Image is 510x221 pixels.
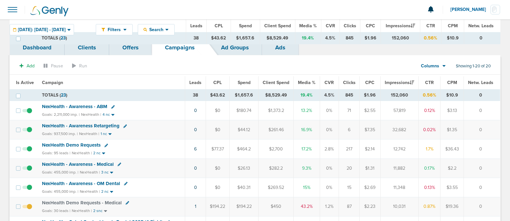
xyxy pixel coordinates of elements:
[80,189,100,194] small: NexHealth |
[264,23,291,29] span: Client Spend
[42,208,70,213] small: Goals: 30 leads |
[16,61,38,71] button: Add
[16,23,34,29] span: Is Active
[294,178,320,197] td: 15%
[320,120,339,140] td: 0%
[194,108,197,113] a: 0
[380,120,418,140] td: 32,682
[448,23,458,29] span: CPM
[152,40,208,55] a: Campaigns
[340,32,360,44] td: 845
[42,161,114,167] span: NexHealth - Awareness - Medical
[230,178,259,197] td: $40.31
[215,23,223,29] span: CPL
[42,189,78,194] small: Goals: 455,000 imp. |
[426,23,435,29] span: CTR
[294,140,320,159] td: 17.2%
[93,208,103,213] small: 2 snc
[339,197,360,216] td: 87
[380,197,418,216] td: 10,031
[206,197,230,216] td: $194.22
[339,101,360,120] td: 71
[385,80,414,85] span: Impressions
[42,132,78,136] small: Goals: 937,500 imp. |
[321,32,340,44] td: 4.5%
[42,170,78,175] small: Goals: 455,000 imp. |
[231,32,260,44] td: $1,657.6
[194,166,197,171] a: 0
[360,140,380,159] td: $2.14
[72,208,92,213] small: NexHealth |
[27,63,35,69] span: Add
[440,89,464,101] td: $10.9
[230,89,259,101] td: $1,657.6
[380,178,418,197] td: 11,348
[230,120,259,140] td: $44.12
[194,127,197,132] a: 0
[450,7,490,12] span: [PERSON_NAME]
[213,80,222,85] span: CPL
[299,23,317,29] span: Media %
[263,80,289,85] span: Client Spend
[360,120,380,140] td: $7.35
[206,159,230,178] td: $0
[440,120,464,140] td: $1.35
[339,159,360,178] td: 20
[421,63,439,69] span: Columns
[320,197,339,216] td: 1.2%
[195,204,196,209] a: 1
[294,101,320,120] td: 13.2%
[440,101,464,120] td: $3.13
[419,120,440,140] td: 0.02%
[320,140,339,159] td: 2.8%
[320,159,339,178] td: 0%
[298,80,316,85] span: Media %
[80,170,100,174] small: NexHealth |
[326,23,335,29] span: CVR
[258,178,293,197] td: $269.52
[258,159,293,178] td: $282.2
[42,23,63,29] span: Campaign
[380,159,418,178] td: 11,882
[468,80,493,85] span: Netw. Leads
[419,140,440,159] td: 1.7%
[189,80,202,85] span: Leads
[419,101,440,120] td: 0.12%
[420,32,441,44] td: 0.56%
[360,101,380,120] td: $2.55
[440,178,464,197] td: $3.55
[360,89,380,101] td: $1.96
[206,140,230,159] td: $77.37
[30,6,69,16] img: Genly
[325,80,334,85] span: CVR
[65,40,109,55] a: Clients
[103,112,110,117] small: 4 nc
[344,23,356,29] span: Clicks
[464,140,500,159] td: 0
[230,159,259,178] td: $26.13
[468,23,494,29] span: Netw. Leads
[380,89,418,101] td: 152,060
[72,151,92,155] small: NexHealth |
[386,23,415,29] span: Impressions
[440,159,464,178] td: $2.2
[381,32,420,44] td: 152,060
[320,101,339,120] td: 0%
[194,185,197,190] a: 0
[447,80,457,85] span: CPM
[42,151,70,156] small: Goals: 95 leads |
[419,159,440,178] td: 0.17%
[464,32,501,44] td: 0
[360,32,381,44] td: $1.96
[339,140,360,159] td: 217
[258,120,293,140] td: $261.46
[147,27,165,32] span: Search
[464,89,500,101] td: 0
[294,120,320,140] td: 16.9%
[360,178,380,197] td: $2.69
[440,197,464,216] td: $19.36
[260,32,295,44] td: $8,529.49
[109,40,152,55] a: Offers
[366,23,375,29] span: CPC
[294,89,320,101] td: 19.4%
